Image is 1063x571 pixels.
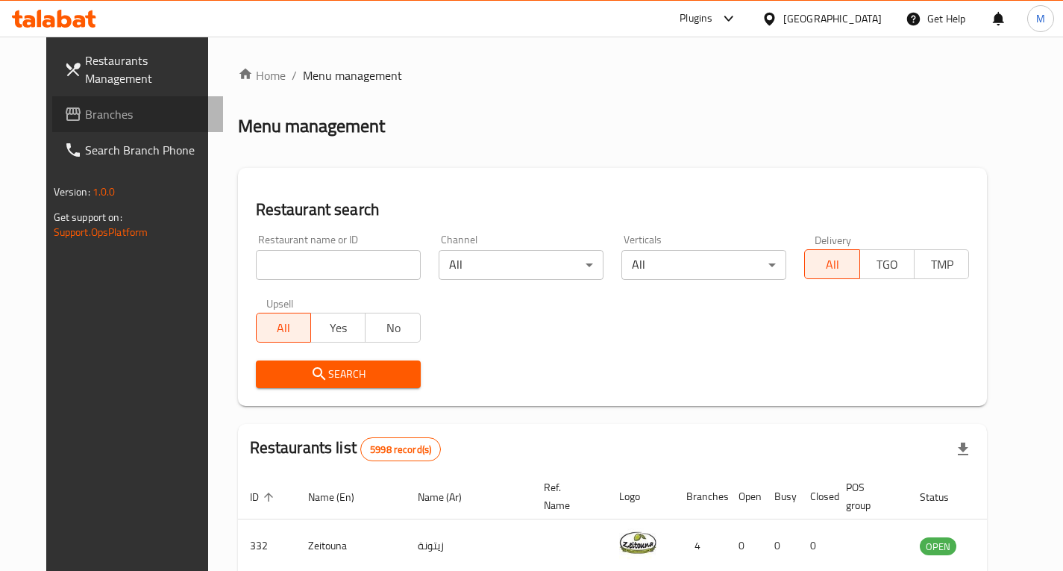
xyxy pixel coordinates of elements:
[727,474,762,519] th: Open
[365,313,420,343] button: No
[266,298,294,308] label: Upsell
[52,96,224,132] a: Branches
[52,43,224,96] a: Restaurants Management
[914,249,969,279] button: TMP
[310,313,366,343] button: Yes
[360,437,441,461] div: Total records count
[544,478,589,514] span: Ref. Name
[268,365,409,384] span: Search
[1036,10,1045,27] span: M
[607,474,674,519] th: Logo
[439,250,603,280] div: All
[674,474,727,519] th: Branches
[859,249,915,279] button: TGO
[815,234,852,245] label: Delivery
[250,437,442,461] h2: Restaurants list
[371,317,414,339] span: No
[54,208,122,227] span: Get support on:
[621,250,786,280] div: All
[92,182,116,202] span: 1.0.0
[54,222,148,242] a: Support.OpsPlatform
[238,66,286,84] a: Home
[256,250,421,280] input: Search for restaurant name or ID..
[238,114,385,138] h2: Menu management
[783,10,882,27] div: [GEOGRAPHIC_DATA]
[811,254,853,275] span: All
[85,52,212,87] span: Restaurants Management
[418,488,481,506] span: Name (Ar)
[256,199,970,221] h2: Restaurant search
[921,254,963,275] span: TMP
[846,478,890,514] span: POS group
[52,132,224,168] a: Search Branch Phone
[945,431,981,467] div: Export file
[762,474,798,519] th: Busy
[250,488,278,506] span: ID
[85,105,212,123] span: Branches
[263,317,305,339] span: All
[256,313,311,343] button: All
[54,182,90,202] span: Version:
[85,141,212,159] span: Search Branch Phone
[292,66,297,84] li: /
[920,537,956,555] div: OPEN
[256,361,421,388] button: Search
[866,254,909,275] span: TGO
[619,524,656,561] img: Zeitouna
[804,249,859,279] button: All
[303,66,402,84] span: Menu management
[798,474,834,519] th: Closed
[920,538,956,555] span: OPEN
[920,488,968,506] span: Status
[317,317,360,339] span: Yes
[680,10,712,28] div: Plugins
[238,66,988,84] nav: breadcrumb
[308,488,374,506] span: Name (En)
[361,443,440,457] span: 5998 record(s)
